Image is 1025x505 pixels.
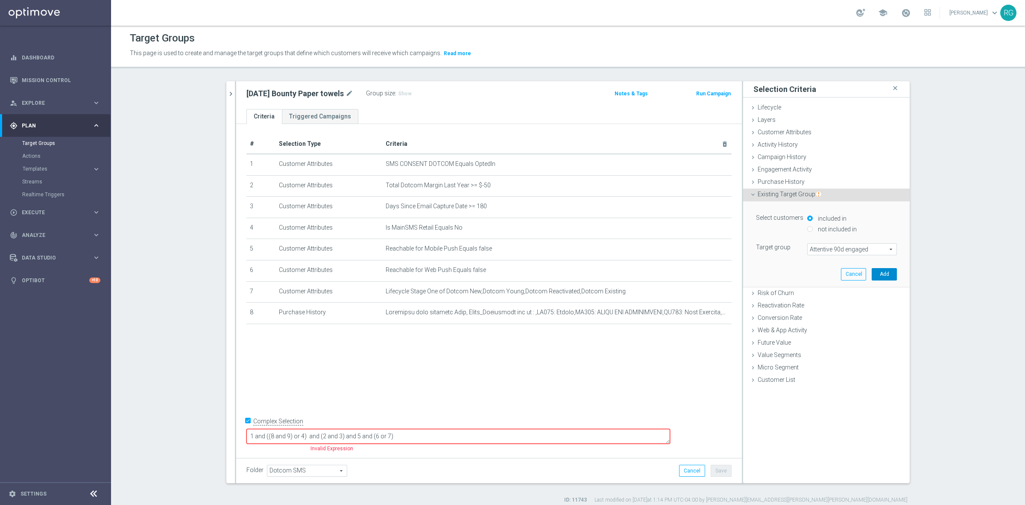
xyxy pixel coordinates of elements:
button: person_search Explore keyboard_arrow_right [9,100,101,106]
i: keyboard_arrow_right [92,99,100,107]
a: Dashboard [22,46,100,69]
a: Settings [20,491,47,496]
span: Data Studio [22,255,92,260]
span: Analyze [22,233,92,238]
i: play_circle_outline [10,209,18,216]
td: Customer Attributes [275,154,382,175]
label: Last modified on [DATE] at 1:14 PM UTC-04:00 by [PERSON_NAME][EMAIL_ADDRESS][PERSON_NAME][PERSON_... [594,496,908,504]
span: This page is used to create and manage the target groups that define which customers will receive... [130,50,442,56]
td: Customer Attributes [275,197,382,218]
i: keyboard_arrow_right [92,165,100,173]
span: Engagement Activity [758,166,812,173]
span: SMS CONSENT DOTCOM Equals OptedIn [386,160,495,168]
i: track_changes [10,231,18,239]
i: keyboard_arrow_right [92,254,100,262]
div: Streams [22,175,110,188]
span: Reachable for Web Push Equals false [386,266,486,274]
button: Templates keyboard_arrow_right [22,165,101,172]
td: 4 [246,218,275,239]
i: close [891,83,899,94]
span: Reactivation Rate [758,302,804,309]
span: Existing Target Group [758,191,822,198]
label: included in [816,215,846,222]
lable: Select customers [756,214,803,221]
a: Triggered Campaigns [282,109,358,124]
td: Customer Attributes [275,281,382,303]
button: Save [711,465,732,477]
span: Explore [22,100,92,106]
label: ID: 11743 [564,496,587,504]
span: Lifecycle Stage One of Dotcom New,Dotcom Young,Dotcom Reactivated,Dotcom Existing [386,288,626,295]
span: Purchase History [758,178,805,185]
td: 3 [246,197,275,218]
div: Data Studio [10,254,92,262]
span: Lifecycle [758,104,781,111]
div: Execute [10,209,92,216]
div: Templates [22,162,110,175]
label: Group size [366,90,395,97]
a: Streams [22,178,89,185]
div: track_changes Analyze keyboard_arrow_right [9,232,101,239]
th: Selection Type [275,134,382,154]
span: Loremipsu dolo sitametc Adip, Elits_Doeiusmodt inc ut : ,LA075: Etdolo,MA305: ALIQU ENI ADMINIMVE... [386,309,728,316]
button: Run Campaign [695,89,732,98]
td: Customer Attributes [275,239,382,260]
a: [PERSON_NAME]keyboard_arrow_down [949,6,1000,19]
span: Execute [22,210,92,215]
i: keyboard_arrow_right [92,121,100,130]
lable: Target group [756,244,791,251]
i: gps_fixed [10,122,18,130]
div: Optibot [10,269,100,292]
button: Data Studio keyboard_arrow_right [9,254,101,261]
div: Mission Control [10,69,100,92]
td: 6 [246,260,275,281]
button: equalizer Dashboard [9,54,101,61]
button: Add [872,268,897,280]
th: # [246,134,275,154]
span: Future Value [758,339,791,346]
td: Customer Attributes [275,218,382,239]
span: Templates [23,166,84,171]
i: keyboard_arrow_right [92,231,100,239]
i: person_search [10,99,18,107]
button: Read more [443,49,472,58]
a: Criteria [246,109,282,124]
td: 7 [246,281,275,303]
i: keyboard_arrow_right [92,208,100,216]
div: Target Groups [22,137,110,150]
span: Reachable for Mobile Push Equals false [386,245,492,252]
h1: Target Groups [130,32,195,44]
div: Templates [23,166,92,171]
td: 1 [246,154,275,175]
div: Analyze [10,231,92,239]
div: +10 [89,278,100,283]
button: Cancel [841,268,866,280]
h2: [DATE] Bounty Paper towels [246,89,344,99]
span: Value Segments [758,351,801,358]
h3: Selection Criteria [753,84,816,94]
td: Purchase History [275,303,382,324]
button: play_circle_outline Execute keyboard_arrow_right [9,209,101,216]
span: keyboard_arrow_down [990,8,999,18]
span: Micro Segment [758,364,799,371]
td: 2 [246,175,275,197]
a: Realtime Triggers [22,191,89,198]
span: Plan [22,123,92,128]
a: Optibot [22,269,89,292]
label: not included in [816,225,857,233]
td: 8 [246,303,275,324]
a: Actions [22,153,89,159]
span: Customer Attributes [758,129,811,136]
button: Cancel [679,465,705,477]
div: Dashboard [10,46,100,69]
button: gps_fixed Plan keyboard_arrow_right [9,122,101,129]
div: RG [1000,5,1016,21]
i: mode_edit [346,89,353,99]
span: Criteria [386,140,407,147]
